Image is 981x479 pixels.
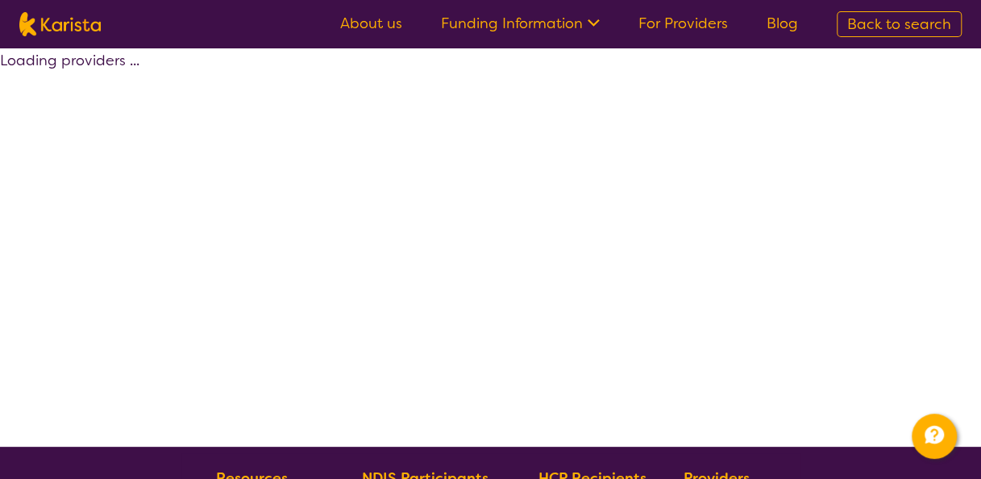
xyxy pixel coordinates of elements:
[847,15,951,34] span: Back to search
[767,14,798,33] a: Blog
[912,414,957,459] button: Channel Menu
[19,12,101,36] img: Karista logo
[441,14,600,33] a: Funding Information
[638,14,728,33] a: For Providers
[340,14,402,33] a: About us
[837,11,962,37] a: Back to search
